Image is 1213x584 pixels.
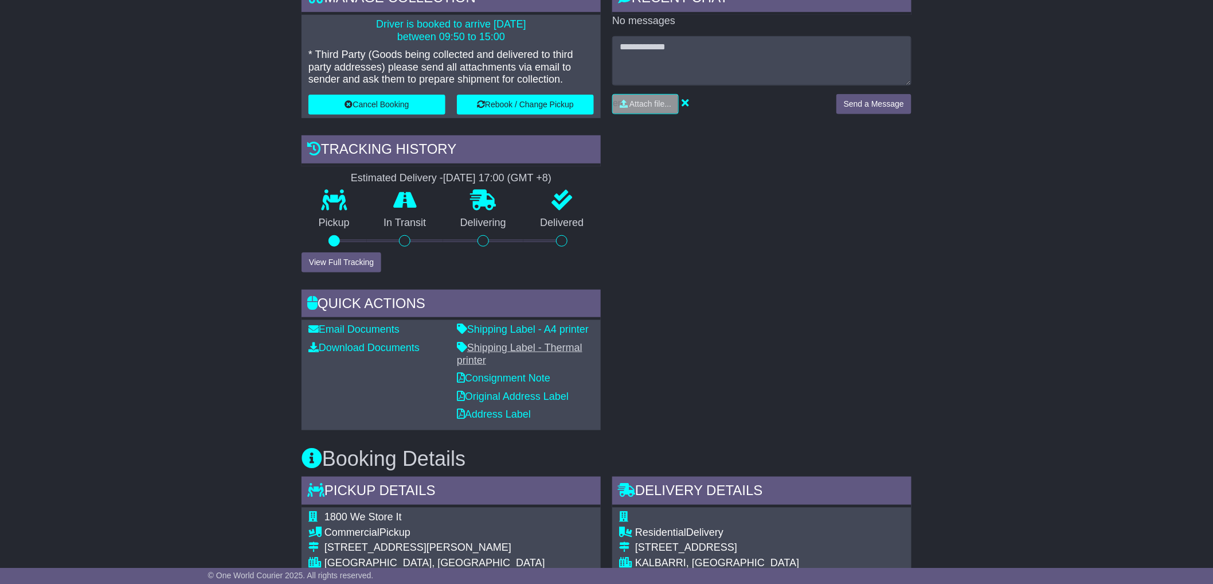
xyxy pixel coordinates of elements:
[457,324,589,335] a: Shipping Label - A4 printer
[457,95,594,115] button: Rebook / Change Pickup
[302,217,367,229] p: Pickup
[308,18,594,43] p: Driver is booked to arrive [DATE] between 09:50 to 15:00
[302,477,601,508] div: Pickup Details
[457,372,550,384] a: Consignment Note
[302,172,601,185] div: Estimated Delivery -
[302,290,601,321] div: Quick Actions
[324,511,402,523] span: 1800 We Store It
[612,15,911,28] p: No messages
[324,557,545,570] div: [GEOGRAPHIC_DATA], [GEOGRAPHIC_DATA]
[302,252,381,272] button: View Full Tracking
[208,571,374,580] span: © One World Courier 2025. All rights reserved.
[457,391,569,402] a: Original Address Label
[367,217,444,229] p: In Transit
[443,217,523,229] p: Delivering
[836,94,911,114] button: Send a Message
[457,342,582,366] a: Shipping Label - Thermal printer
[324,527,379,538] span: Commercial
[302,447,911,470] h3: Booking Details
[308,342,420,353] a: Download Documents
[324,542,545,554] div: [STREET_ADDRESS][PERSON_NAME]
[457,408,531,420] a: Address Label
[308,324,400,335] a: Email Documents
[523,217,601,229] p: Delivered
[612,477,911,508] div: Delivery Details
[635,527,810,539] div: Delivery
[308,95,445,115] button: Cancel Booking
[635,527,686,538] span: Residential
[302,135,601,166] div: Tracking history
[308,49,594,86] p: * Third Party (Goods being collected and delivered to third party addresses) please send all atta...
[443,172,551,185] div: [DATE] 17:00 (GMT +8)
[635,542,810,554] div: [STREET_ADDRESS]
[324,527,545,539] div: Pickup
[635,557,810,570] div: KALBARRI, [GEOGRAPHIC_DATA]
